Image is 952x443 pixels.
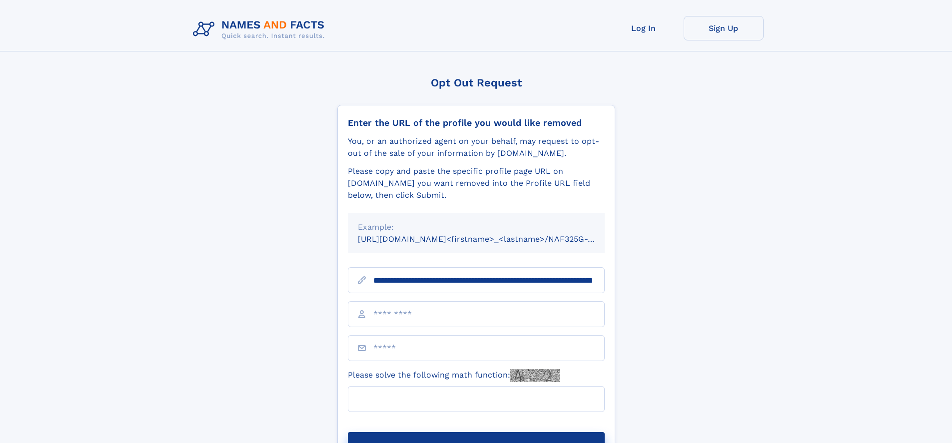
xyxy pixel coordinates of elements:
[189,16,333,43] img: Logo Names and Facts
[604,16,684,40] a: Log In
[358,234,624,244] small: [URL][DOMAIN_NAME]<firstname>_<lastname>/NAF325G-xxxxxxxx
[337,76,615,89] div: Opt Out Request
[348,369,560,382] label: Please solve the following math function:
[348,135,605,159] div: You, or an authorized agent on your behalf, may request to opt-out of the sale of your informatio...
[348,117,605,128] div: Enter the URL of the profile you would like removed
[684,16,764,40] a: Sign Up
[358,221,595,233] div: Example:
[348,165,605,201] div: Please copy and paste the specific profile page URL on [DOMAIN_NAME] you want removed into the Pr...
